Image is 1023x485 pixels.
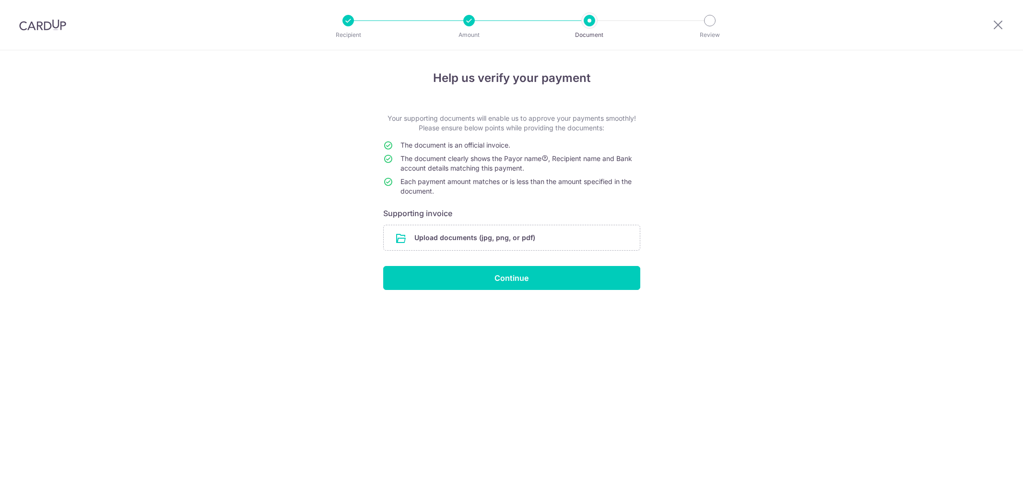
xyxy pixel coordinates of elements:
h4: Help us verify your payment [383,69,640,87]
img: CardUp [19,19,66,31]
p: Document [554,30,625,40]
h6: Supporting invoice [383,208,640,219]
span: Each payment amount matches or is less than the amount specified in the document. [400,177,632,195]
p: Your supporting documents will enable us to approve your payments smoothly! Please ensure below p... [383,114,640,133]
input: Continue [383,266,640,290]
p: Review [674,30,745,40]
span: The document clearly shows the Payor name , Recipient name and Bank account details matching this... [400,154,632,172]
span: The document is an official invoice. [400,141,510,149]
p: Amount [434,30,505,40]
p: Recipient [313,30,384,40]
div: Upload documents (jpg, png, or pdf) [383,225,640,251]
